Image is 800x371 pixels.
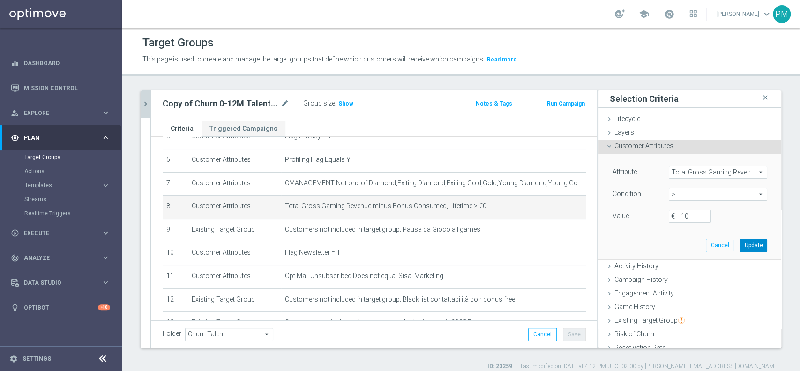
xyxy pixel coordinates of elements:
span: Risk of Churn [614,330,654,338]
button: Data Studio keyboard_arrow_right [10,279,111,287]
button: Templates keyboard_arrow_right [24,182,111,189]
lable: Condition [613,190,641,197]
i: keyboard_arrow_right [101,278,110,287]
label: Folder [163,330,181,338]
span: Data Studio [24,280,101,286]
span: Campaign History [614,276,668,283]
td: Customer Attributes [188,172,281,196]
button: person_search Explore keyboard_arrow_right [10,109,111,117]
td: Customer Attributes [188,265,281,288]
i: mode_edit [281,98,289,109]
i: keyboard_arrow_right [101,228,110,237]
span: Layers [614,129,634,136]
label: : [335,99,336,107]
button: Mission Control [10,84,111,92]
div: play_circle_outline Execute keyboard_arrow_right [10,229,111,237]
label: € [671,212,680,220]
td: Existing Target Group [188,288,281,312]
td: 6 [163,149,188,172]
label: Last modified on [DATE] at 4:12 PM UTC+02:00 by [PERSON_NAME][EMAIL_ADDRESS][DOMAIN_NAME] [521,363,779,371]
a: [PERSON_NAME]keyboard_arrow_down [716,7,773,21]
span: Profiling Flag Equals Y [285,156,351,164]
span: Customers not included in target group: Activation Luglio2025 EL [285,318,475,326]
span: Explore [24,110,101,116]
lable: Attribute [613,168,637,175]
div: Data Studio [11,279,101,287]
div: Templates [24,178,121,192]
a: Dashboard [24,51,110,76]
button: Notes & Tags [474,98,513,109]
span: This page is used to create and manage the target groups that define which customers will receive... [142,55,485,63]
button: Cancel [528,328,557,341]
span: Customers not included in target group: Pausa da Gioco all games [285,226,480,234]
i: gps_fixed [11,134,19,142]
td: 10 [163,242,188,265]
button: lightbulb Optibot +10 [10,304,111,311]
i: keyboard_arrow_right [101,133,110,142]
a: Criteria [163,121,202,137]
span: Plan [24,135,101,141]
div: Target Groups [24,150,121,164]
a: Settings [22,356,51,362]
td: 7 [163,172,188,196]
i: track_changes [11,254,19,262]
label: Value [613,212,629,220]
span: Analyze [24,255,101,261]
td: 11 [163,265,188,288]
div: Templates [25,182,101,188]
td: Existing Target Group [188,219,281,242]
label: ID: 23259 [487,363,512,371]
div: Dashboard [11,51,110,76]
td: Customer Attributes [188,196,281,219]
span: Game History [614,303,655,310]
label: Group size [303,99,335,107]
span: Customers not included in target group: Black list contattabilità con bonus free [285,295,515,303]
button: chevron_right [141,90,150,118]
i: equalizer [11,59,19,68]
button: track_changes Analyze keyboard_arrow_right [10,254,111,262]
i: keyboard_arrow_right [101,181,110,190]
i: play_circle_outline [11,229,19,237]
i: keyboard_arrow_right [101,253,110,262]
i: lightbulb [11,303,19,312]
span: school [639,9,649,19]
div: Execute [11,229,101,237]
div: Realtime Triggers [24,206,121,220]
div: Optibot [11,295,110,320]
div: equalizer Dashboard [10,60,111,67]
button: Cancel [706,239,733,252]
div: Actions [24,164,121,178]
a: Actions [24,167,97,175]
div: Explore [11,109,101,117]
i: chevron_right [141,99,150,108]
td: 12 [163,288,188,312]
a: Realtime Triggers [24,210,97,217]
td: 5 [163,126,188,149]
h2: Copy of Churn 0-12M Talent ggr nb > 0 lftime 1st Sport [163,98,279,109]
i: close [761,91,770,104]
a: Streams [24,196,97,203]
div: +10 [98,304,110,310]
button: Run Campaign [546,98,586,109]
td: 8 [163,196,188,219]
span: Flag Newsletter = 1 [285,249,340,257]
span: Customer Attributes [614,142,673,150]
span: OptiMail Unsubscribed Does not equal Sisal Marketing [285,272,443,280]
button: Save [563,328,586,341]
button: gps_fixed Plan keyboard_arrow_right [10,134,111,142]
span: Total Gross Gaming Revenue minus Bonus Consumed, Lifetime > €0 [285,202,486,210]
span: Engagement Activity [614,289,674,297]
span: Show [338,100,353,107]
a: Triggered Campaigns [202,121,285,137]
span: Lifecycle [614,115,640,122]
td: 9 [163,219,188,242]
span: Reactivation Rate [614,344,665,351]
td: 13 [163,312,188,335]
span: keyboard_arrow_down [762,9,772,19]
